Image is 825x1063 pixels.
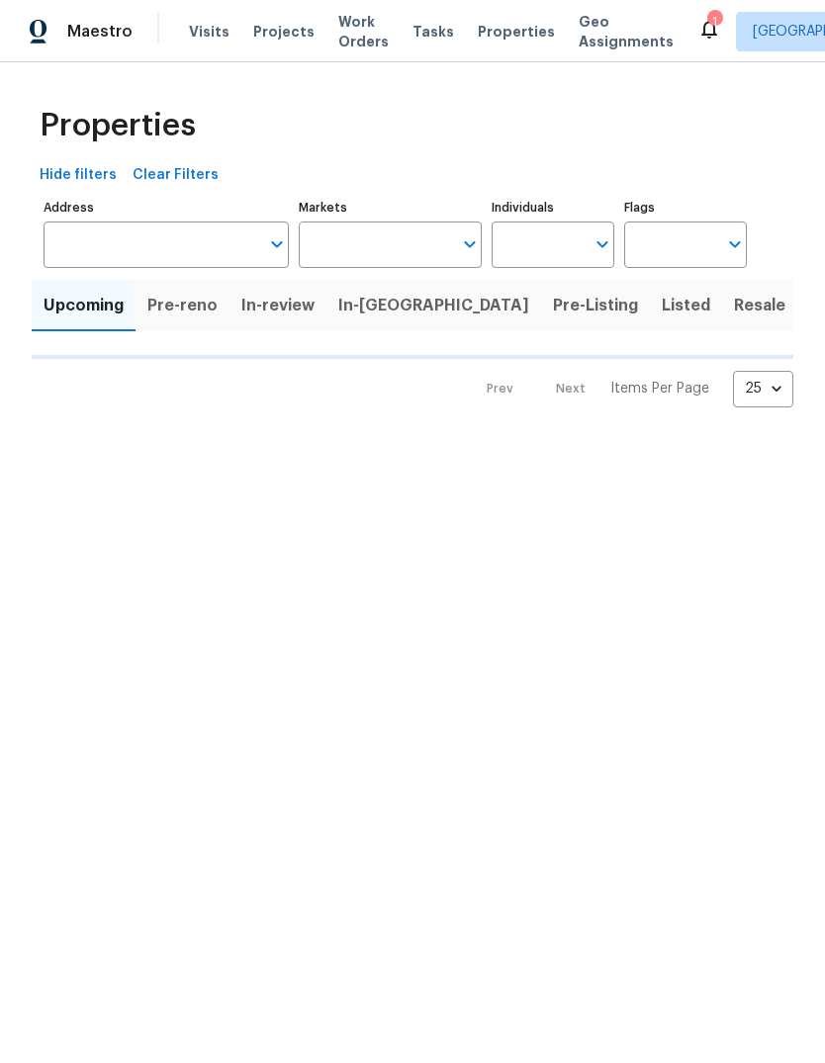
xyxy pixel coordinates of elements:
[579,12,674,51] span: Geo Assignments
[733,363,793,414] div: 25
[40,116,196,135] span: Properties
[412,25,454,39] span: Tasks
[241,292,315,319] span: In-review
[67,22,133,42] span: Maestro
[338,12,389,51] span: Work Orders
[133,163,219,188] span: Clear Filters
[44,292,124,319] span: Upcoming
[338,292,529,319] span: In-[GEOGRAPHIC_DATA]
[707,12,721,32] div: 1
[189,22,229,42] span: Visits
[299,202,483,214] label: Markets
[478,22,555,42] span: Properties
[734,292,785,319] span: Resale
[662,292,710,319] span: Listed
[492,202,614,214] label: Individuals
[553,292,638,319] span: Pre-Listing
[468,371,793,407] nav: Pagination Navigation
[253,22,315,42] span: Projects
[125,157,227,194] button: Clear Filters
[721,230,749,258] button: Open
[624,202,747,214] label: Flags
[147,292,218,319] span: Pre-reno
[456,230,484,258] button: Open
[40,163,117,188] span: Hide filters
[610,379,709,399] p: Items Per Page
[589,230,616,258] button: Open
[32,157,125,194] button: Hide filters
[263,230,291,258] button: Open
[44,202,289,214] label: Address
